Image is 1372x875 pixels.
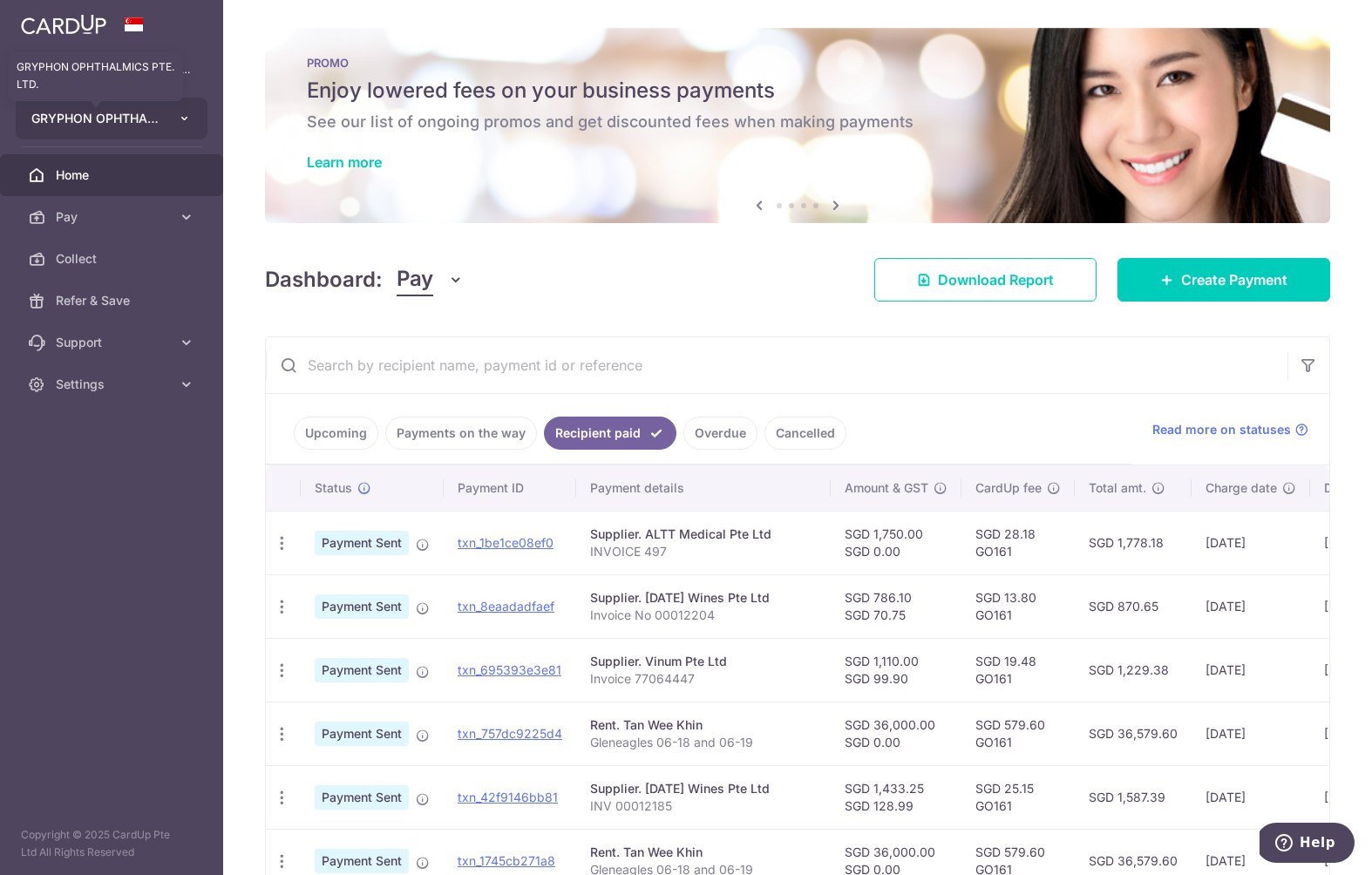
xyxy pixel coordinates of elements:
[831,574,961,638] td: SGD 786.10 SGD 70.75
[56,166,171,184] span: Home
[683,417,757,450] a: Overdue
[385,417,537,450] a: Payments on the way
[1075,702,1192,765] td: SGD 36,579.60
[590,716,817,734] div: Rent. Tan Wee Khin
[590,797,817,815] p: INV 00012185
[590,734,817,751] p: Gleneagles 06-18 and 06-19
[315,722,409,746] span: Payment Sent
[590,844,817,861] div: Rent. Tan Wee Khin
[56,334,171,351] span: Support
[458,662,561,677] a: txn_695393e3e81
[1192,765,1310,829] td: [DATE]
[1192,702,1310,765] td: [DATE]
[444,465,576,511] th: Payment ID
[590,526,817,543] div: Supplier. ALTT Medical Pte Ltd
[590,607,817,624] p: Invoice No 00012204
[307,56,1288,70] p: PROMO
[56,208,171,226] span: Pay
[458,790,558,804] a: txn_42f9146bb81
[56,292,171,309] span: Refer & Save
[961,765,1075,829] td: SGD 25.15 GO161
[961,638,1075,702] td: SGD 19.48 GO161
[961,511,1075,574] td: SGD 28.18 GO161
[1181,269,1287,290] span: Create Payment
[544,417,676,450] a: Recipient paid
[315,658,409,682] span: Payment Sent
[590,653,817,670] div: Supplier. Vinum Pte Ltd
[590,670,817,688] p: Invoice 77064447
[1206,479,1277,497] span: Charge date
[874,258,1097,302] a: Download Report
[458,599,554,614] a: txn_8eaadadfaef
[315,849,409,873] span: Payment Sent
[590,543,817,560] p: INVOICE 497
[1075,638,1192,702] td: SGD 1,229.38
[845,479,928,497] span: Amount & GST
[315,531,409,555] span: Payment Sent
[1192,511,1310,574] td: [DATE]
[21,14,106,35] img: CardUp
[9,51,183,101] div: GRYPHON OPHTHALMICS PTE. LTD.
[458,726,562,741] a: txn_757dc9225d4
[266,337,1287,393] input: Search by recipient name, payment id or reference
[1117,258,1330,302] a: Create Payment
[1075,765,1192,829] td: SGD 1,587.39
[1075,511,1192,574] td: SGD 1,778.18
[975,479,1042,497] span: CardUp fee
[831,702,961,765] td: SGD 36,000.00 SGD 0.00
[458,853,555,868] a: txn_1745cb271a8
[961,574,1075,638] td: SGD 13.80 GO161
[307,112,1288,132] h6: See our list of ongoing promos and get discounted fees when making payments
[265,28,1330,223] img: Latest Promos Banner
[307,77,1288,105] h5: Enjoy lowered fees on your business payments
[31,110,160,127] span: GRYPHON OPHTHALMICS PTE. LTD.
[397,263,464,296] button: Pay
[576,465,831,511] th: Payment details
[831,765,961,829] td: SGD 1,433.25 SGD 128.99
[458,535,554,550] a: txn_1be1ce08ef0
[1192,574,1310,638] td: [DATE]
[1152,421,1308,438] a: Read more on statuses
[315,594,409,619] span: Payment Sent
[590,780,817,797] div: Supplier. [DATE] Wines Pte Ltd
[590,589,817,607] div: Supplier. [DATE] Wines Pte Ltd
[315,785,409,810] span: Payment Sent
[315,479,352,497] span: Status
[1260,823,1355,866] iframe: Opens a widget where you can find more information
[16,98,207,139] button: GRYPHON OPHTHALMICS PTE. LTD.GRYPHON OPHTHALMICS PTE. LTD.
[294,417,378,450] a: Upcoming
[1192,638,1310,702] td: [DATE]
[397,263,433,296] span: Pay
[831,511,961,574] td: SGD 1,750.00 SGD 0.00
[56,250,171,268] span: Collect
[265,264,383,295] h4: Dashboard:
[938,269,1054,290] span: Download Report
[56,376,171,393] span: Settings
[1152,421,1291,438] span: Read more on statuses
[961,702,1075,765] td: SGD 579.60 GO161
[1075,574,1192,638] td: SGD 870.65
[1089,479,1146,497] span: Total amt.
[764,417,846,450] a: Cancelled
[307,153,382,171] a: Learn more
[831,638,961,702] td: SGD 1,110.00 SGD 99.90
